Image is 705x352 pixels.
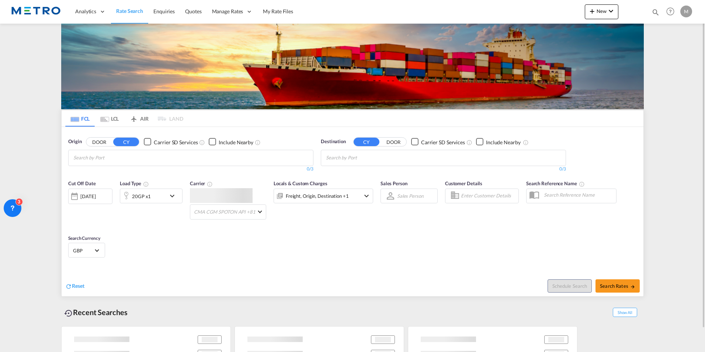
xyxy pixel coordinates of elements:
input: Chips input. [326,152,396,164]
md-icon: Unchecked: Ignores neighbouring ports when fetching rates.Checked : Includes neighbouring ports w... [255,139,261,145]
div: M [680,6,692,17]
input: Search Reference Name [540,189,616,200]
input: Chips input. [73,152,143,164]
md-chips-wrap: Chips container with autocompletion. Enter the text area, type text to search, and then use the u... [325,150,399,164]
md-tab-item: FCL [65,110,95,127]
div: icon-magnify [652,8,660,19]
div: icon-refreshReset [65,282,84,290]
div: [DATE] [80,193,95,200]
span: Customer Details [445,180,482,186]
img: LCL+%26+FCL+BACKGROUND.png [61,24,644,109]
md-icon: icon-backup-restore [64,309,73,318]
md-icon: icon-airplane [129,114,138,120]
button: Note: By default Schedule search will only considerorigin ports, destination ports and cut off da... [548,279,592,293]
span: Search Rates [600,283,635,289]
md-icon: icon-chevron-down [607,7,615,15]
span: Origin [68,138,81,145]
span: Analytics [75,8,96,15]
div: Freight Origin Destination Factory Stuffingicon-chevron-down [274,188,373,203]
md-icon: Unchecked: Ignores neighbouring ports when fetching rates.Checked : Includes neighbouring ports w... [523,139,529,145]
div: Carrier SD Services [154,138,198,146]
span: Rate Search [116,8,143,14]
span: Sales Person [381,180,407,186]
md-icon: Your search will be saved by the below given name [579,181,585,187]
div: 20GP x1icon-chevron-down [120,188,183,203]
md-tab-item: AIR [124,110,154,127]
md-icon: icon-chevron-down [362,191,371,200]
md-select: Sales Person [396,190,424,201]
md-chips-wrap: Chips container with autocompletion. Enter the text area, type text to search, and then use the u... [72,150,146,164]
div: 0/3 [321,166,566,172]
input: Enter Customer Details [461,190,516,201]
md-icon: The selected Trucker/Carrierwill be displayed in the rate results If the rates are from another f... [207,181,213,187]
span: Locals & Custom Charges [274,180,327,186]
span: Search Currency [68,235,100,241]
span: Carrier [190,180,213,186]
button: CY [113,138,139,146]
span: Show All [613,308,637,317]
div: Help [664,5,680,18]
span: Enquiries [153,8,175,14]
button: Search Ratesicon-arrow-right [595,279,640,293]
img: 25181f208a6c11efa6aa1bf80d4cef53.png [11,3,61,20]
md-icon: icon-arrow-right [630,284,635,289]
span: Load Type [120,180,149,186]
button: DOOR [86,138,112,146]
md-icon: icon-plus 400-fg [588,7,597,15]
div: 0/3 [68,166,313,172]
md-icon: icon-magnify [652,8,660,16]
div: Include Nearby [486,138,521,146]
div: 20GP x1 [132,191,151,201]
span: Quotes [185,8,201,14]
md-pagination-wrapper: Use the left and right arrow keys to navigate between tabs [65,110,183,127]
span: Search Reference Name [526,180,585,186]
button: icon-plus 400-fgNewicon-chevron-down [585,4,618,19]
div: Freight Origin Destination Factory Stuffing [286,191,349,201]
md-checkbox: Checkbox No Ink [476,138,521,146]
div: OriginDOOR CY Checkbox No InkUnchecked: Search for CY (Container Yard) services for all selected ... [62,127,643,296]
span: New [588,8,615,14]
md-checkbox: Checkbox No Ink [411,138,465,146]
button: CY [354,138,379,146]
md-icon: Unchecked: Search for CY (Container Yard) services for all selected carriers.Checked : Search for... [199,139,205,145]
md-datepicker: Select [68,203,74,213]
div: Include Nearby [219,138,253,146]
md-checkbox: Checkbox No Ink [144,138,198,146]
span: GBP [73,247,94,254]
md-icon: icon-refresh [65,283,72,290]
span: My Rate Files [263,8,293,14]
div: [DATE] [68,188,112,204]
div: Carrier SD Services [421,138,465,146]
span: Cut Off Date [68,180,96,186]
span: Reset [72,283,84,289]
md-checkbox: Checkbox No Ink [209,138,253,146]
md-select: Select Currency: £ GBPUnited Kingdom Pound [72,245,101,256]
span: Destination [321,138,346,145]
md-icon: icon-chevron-down [168,191,180,200]
button: DOOR [381,138,406,146]
span: Help [664,5,677,18]
md-icon: icon-information-outline [143,181,149,187]
span: Manage Rates [212,8,243,15]
md-icon: Unchecked: Search for CY (Container Yard) services for all selected carriers.Checked : Search for... [466,139,472,145]
md-tab-item: LCL [95,110,124,127]
div: Recent Searches [61,304,131,321]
